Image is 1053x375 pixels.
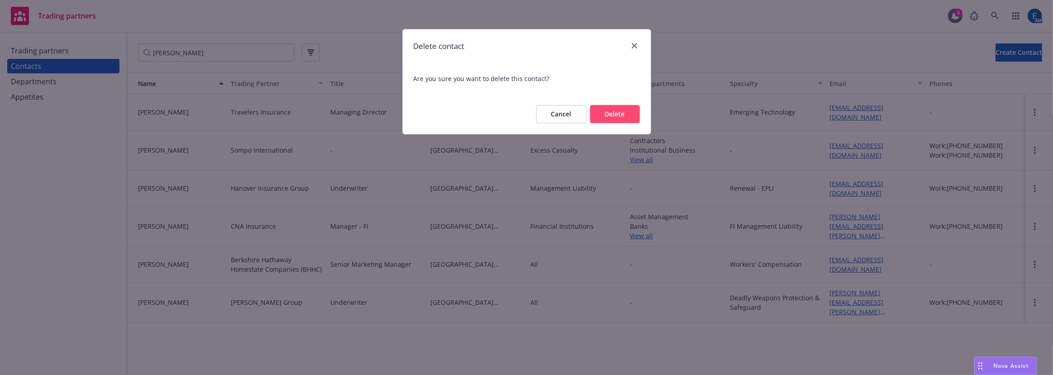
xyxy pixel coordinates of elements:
[403,63,651,94] span: Are you sure you want to delete this contact?
[536,105,586,123] button: Cancel
[975,357,986,375] div: Drag to move
[414,40,465,52] h1: Delete contact
[993,362,1029,370] span: Nova Assist
[974,357,1037,375] button: Nova Assist
[590,105,640,123] button: Delete
[629,40,640,51] a: close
